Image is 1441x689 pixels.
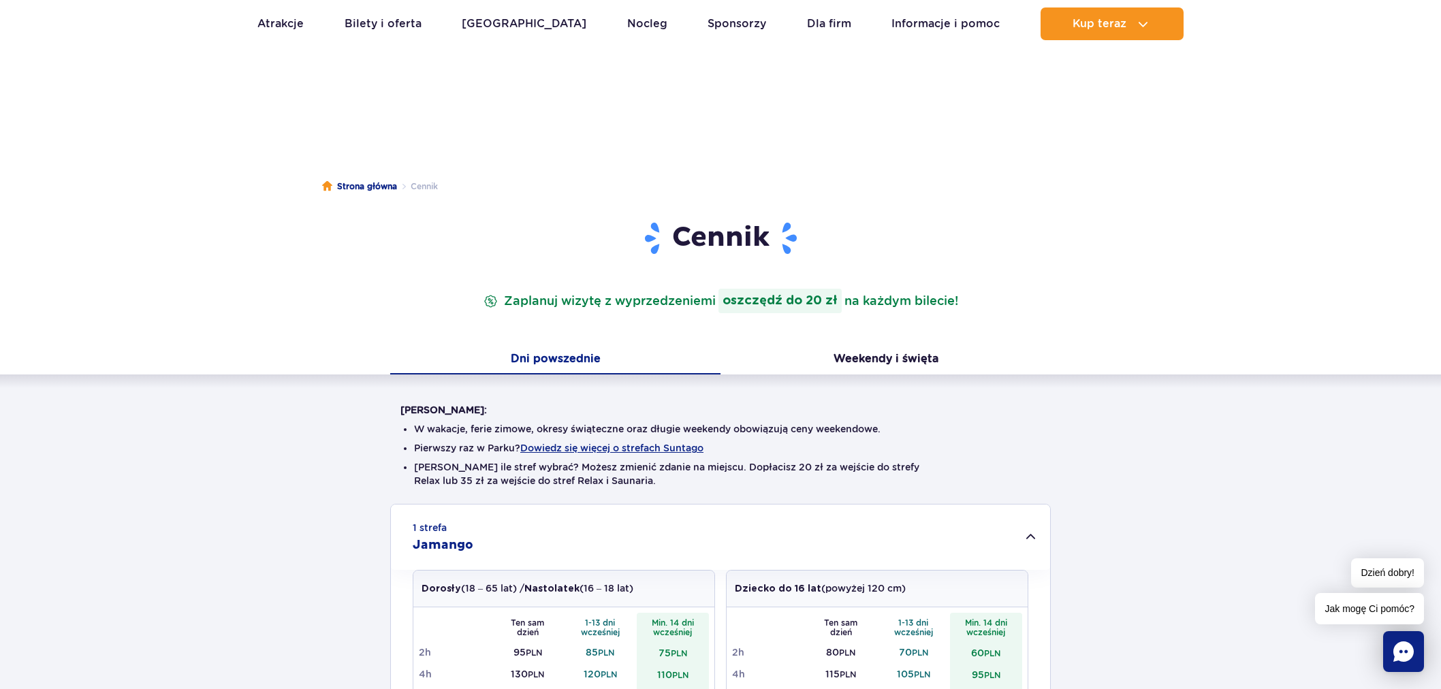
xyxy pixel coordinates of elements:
[520,443,703,453] button: Dowiedz się więcej o strefach Suntago
[1351,558,1424,588] span: Dzień dobry!
[984,670,1000,680] small: PLN
[1073,18,1126,30] span: Kup teraz
[419,663,492,685] td: 4h
[564,613,637,641] th: 1-13 dni wcześniej
[950,663,1023,685] td: 95
[257,7,304,40] a: Atrakcje
[390,346,720,374] button: Dni powszednie
[400,404,487,415] strong: [PERSON_NAME]:
[601,669,617,679] small: PLN
[735,584,821,594] strong: Dziecko do 16 lat
[422,581,633,596] p: (18 – 65 lat) / (16 – 18 lat)
[672,670,688,680] small: PLN
[1315,593,1424,624] span: Jak mogę Ci pomóc?
[492,663,565,685] td: 130
[564,641,637,663] td: 85
[718,289,842,313] strong: oszczędź do 20 zł
[839,647,855,658] small: PLN
[735,581,906,596] p: (powyżej 120 cm)
[1041,7,1184,40] button: Kup teraz
[413,521,447,534] small: 1 strefa
[414,422,1027,436] li: W wakacje, ferie zimowe, okresy świąteczne oraz długie weekendy obowiązują ceny weekendowe.
[1383,631,1424,672] div: Chat
[671,648,687,658] small: PLN
[807,7,851,40] a: Dla firm
[627,7,667,40] a: Nocleg
[400,221,1041,256] h1: Cennik
[877,641,950,663] td: 70
[805,663,878,685] td: 115
[322,180,397,193] a: Strona główna
[637,663,710,685] td: 110
[564,663,637,685] td: 120
[413,537,473,554] h2: Jamango
[950,641,1023,663] td: 60
[524,584,580,594] strong: Nastolatek
[877,663,950,685] td: 105
[481,289,961,313] p: Zaplanuj wizytę z wyprzedzeniem na każdym bilecie!
[840,669,856,679] small: PLN
[950,613,1023,641] th: Min. 14 dni wcześniej
[397,180,438,193] li: Cennik
[598,647,614,658] small: PLN
[419,641,492,663] td: 2h
[414,441,1027,455] li: Pierwszy raz w Parku?
[345,7,422,40] a: Bilety i oferta
[805,613,878,641] th: Ten sam dzień
[526,647,542,658] small: PLN
[492,613,565,641] th: Ten sam dzień
[877,613,950,641] th: 1-13 dni wcześniej
[528,669,544,679] small: PLN
[720,346,1051,374] button: Weekendy i święta
[914,669,930,679] small: PLN
[805,641,878,663] td: 80
[462,7,586,40] a: [GEOGRAPHIC_DATA]
[414,460,1027,487] li: [PERSON_NAME] ile stref wybrać? Możesz zmienić zdanie na miejscu. Dopłacisz 20 zł za wejście do s...
[912,647,928,658] small: PLN
[732,663,805,685] td: 4h
[984,648,1000,658] small: PLN
[637,613,710,641] th: Min. 14 dni wcześniej
[708,7,766,40] a: Sponsorzy
[492,641,565,663] td: 95
[422,584,461,594] strong: Dorosły
[732,641,805,663] td: 2h
[637,641,710,663] td: 75
[891,7,1000,40] a: Informacje i pomoc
